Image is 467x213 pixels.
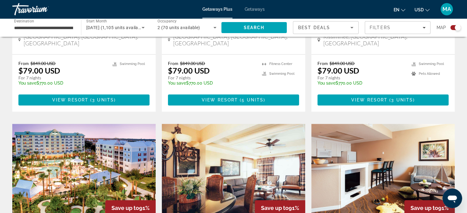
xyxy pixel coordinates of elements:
[439,3,455,16] button: User Menu
[168,81,256,86] p: $770.00 USD
[12,1,74,17] a: Travorium
[88,97,116,102] span: ( )
[202,97,238,102] span: View Resort
[391,97,413,102] span: 3 units
[14,24,73,32] input: Select destination
[269,62,292,66] span: Fitness Center
[86,19,107,23] span: Start Month
[419,62,444,66] span: Swimming Pool
[370,25,391,30] span: Filters
[317,75,405,81] p: For 7 nights
[120,62,145,66] span: Swimming Pool
[111,205,139,211] span: Save up to
[419,72,440,76] span: Pets Allowed
[298,24,353,31] mat-select: Sort by
[52,97,88,102] span: View Resort
[394,5,405,14] button: Change language
[317,81,336,86] span: You save
[30,61,56,66] span: $849.00 USD
[442,6,451,12] span: MA
[202,7,232,12] a: Getaways Plus
[269,72,294,76] span: Swimming Pool
[158,25,200,30] span: 2 (70 units available)
[168,66,210,75] p: $79.00 USD
[18,75,106,81] p: For 7 nights
[243,25,264,30] span: Search
[14,19,34,23] span: Destination
[168,81,186,86] span: You save
[168,94,299,105] button: View Resort(5 units)
[298,25,330,30] span: Best Deals
[394,7,399,12] span: en
[411,205,438,211] span: Save up to
[92,97,114,102] span: 3 units
[242,97,263,102] span: 5 units
[24,33,150,47] span: [GEOGRAPHIC_DATA], [GEOGRAPHIC_DATA], [GEOGRAPHIC_DATA]
[221,22,287,33] button: Search
[317,66,359,75] p: $79.00 USD
[180,61,205,66] span: $849.00 USD
[168,75,256,81] p: For 7 nights
[261,205,289,211] span: Save up to
[329,61,355,66] span: $849.00 USD
[365,21,430,34] button: Filters
[414,7,424,12] span: USD
[18,66,60,75] p: $79.00 USD
[317,94,449,105] button: View Resort(3 units)
[317,81,405,86] p: $770.00 USD
[18,81,37,86] span: You save
[173,33,299,47] span: [GEOGRAPHIC_DATA], [GEOGRAPHIC_DATA], [GEOGRAPHIC_DATA]
[158,19,177,23] span: Occupancy
[245,7,265,12] a: Getaways
[18,61,29,66] span: From
[168,61,178,66] span: From
[238,97,265,102] span: ( )
[351,97,387,102] span: View Resort
[442,188,462,208] iframe: Botón para iniciar la ventana de mensajería
[414,5,430,14] button: Change currency
[323,33,449,47] span: Kissimmee, [GEOGRAPHIC_DATA], [GEOGRAPHIC_DATA]
[317,61,328,66] span: From
[18,81,106,86] p: $770.00 USD
[437,23,446,32] span: Map
[18,94,150,105] button: View Resort(3 units)
[86,25,146,30] span: [DATE] (1,105 units available)
[387,97,415,102] span: ( )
